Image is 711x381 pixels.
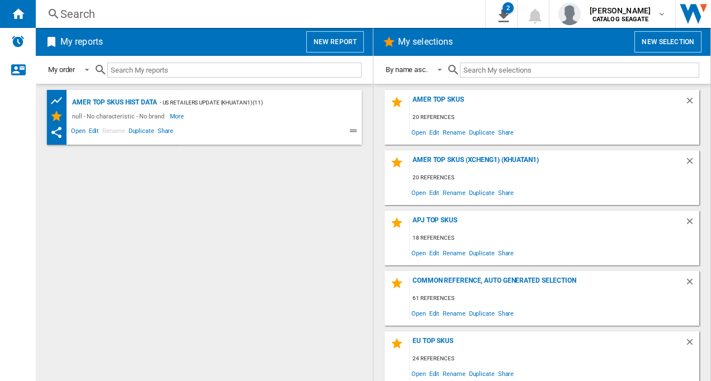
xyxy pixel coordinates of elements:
[685,96,699,111] div: Delete
[441,185,467,200] span: Rename
[441,306,467,321] span: Rename
[50,126,63,139] ng-md-icon: This report has been shared with you
[467,185,496,200] span: Duplicate
[69,96,157,109] div: AMER TOP SKUs HIST DATA
[685,337,699,352] div: Delete
[48,65,75,74] div: My order
[590,5,651,16] span: [PERSON_NAME]
[592,16,648,23] b: CATALOG SEAGATE
[60,6,456,22] div: Search
[410,171,699,185] div: 20 references
[410,245,428,260] span: Open
[467,125,496,140] span: Duplicate
[69,109,170,123] div: null - No characteristic - No brand
[428,125,442,140] span: Edit
[410,111,699,125] div: 20 references
[467,306,496,321] span: Duplicate
[428,185,442,200] span: Edit
[685,277,699,292] div: Delete
[101,126,126,139] span: Rename
[558,3,581,25] img: profile.jpg
[410,185,428,200] span: Open
[460,63,699,78] input: Search My selections
[410,125,428,140] span: Open
[410,231,699,245] div: 18 references
[441,245,467,260] span: Rename
[685,156,699,171] div: Delete
[127,126,156,139] span: Duplicate
[410,156,685,171] div: AMER TOP SKUs (xcheng1) (khuatan1)
[156,126,176,139] span: Share
[441,125,467,140] span: Rename
[441,366,467,381] span: Rename
[428,366,442,381] span: Edit
[157,96,339,109] div: - US retailers Update (khuatan1) (11)
[410,337,685,352] div: EU TOP SKUs
[170,109,186,123] span: More
[634,31,701,53] button: New selection
[496,125,516,140] span: Share
[410,366,428,381] span: Open
[396,31,455,53] h2: My selections
[410,292,699,306] div: 61 references
[503,2,514,13] div: 2
[496,366,516,381] span: Share
[428,245,442,260] span: Edit
[410,352,699,366] div: 24 references
[467,245,496,260] span: Duplicate
[410,277,685,292] div: Common reference, auto generated selection
[50,109,69,123] div: My Selections
[11,35,25,48] img: alerts-logo.svg
[428,306,442,321] span: Edit
[107,63,362,78] input: Search My reports
[69,126,87,139] span: Open
[410,96,685,111] div: AMER TOP SKUs
[58,31,105,53] h2: My reports
[410,216,685,231] div: APJ TOP SKUs
[306,31,364,53] button: New report
[386,65,428,74] div: By name asc.
[87,126,101,139] span: Edit
[496,306,516,321] span: Share
[496,185,516,200] span: Share
[410,306,428,321] span: Open
[467,366,496,381] span: Duplicate
[496,245,516,260] span: Share
[50,94,69,108] div: Product prices grid
[685,216,699,231] div: Delete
